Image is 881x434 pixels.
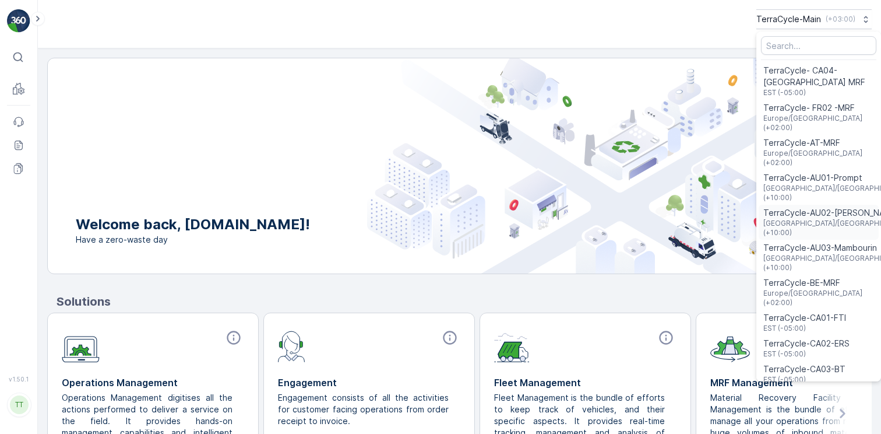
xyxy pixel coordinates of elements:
[10,395,29,414] div: TT
[763,349,850,359] span: EST (-05:00)
[763,363,845,375] span: TerraCycle-CA03-BT
[7,376,30,383] span: v 1.50.1
[756,32,881,381] ul: Menu
[763,338,850,349] span: TerraCycle-CA02-ERS
[278,376,460,390] p: Engagement
[763,102,874,114] span: TerraCycle- FR02 -MRF
[62,330,100,363] img: module-icon
[278,392,451,427] p: Engagement consists of all the activities for customer facing operations from order receipt to in...
[494,330,530,362] img: module-icon
[756,13,821,25] p: TerraCycle-Main
[7,9,30,33] img: logo
[763,324,846,333] span: EST (-05:00)
[367,58,871,274] img: city illustration
[763,149,874,167] span: Europe/[GEOGRAPHIC_DATA] (+02:00)
[763,65,874,88] span: TerraCycle- CA04-[GEOGRAPHIC_DATA] MRF
[763,312,846,324] span: TerraCycle-CA01-FTI
[763,277,874,289] span: TerraCycle-BE-MRF
[62,376,244,390] p: Operations Management
[763,114,874,132] span: Europe/[GEOGRAPHIC_DATA] (+02:00)
[494,376,676,390] p: Fleet Management
[7,385,30,425] button: TT
[826,15,855,24] p: ( +03:00 )
[76,234,310,246] span: Have a zero-waste day
[756,9,872,29] button: TerraCycle-Main(+03:00)
[76,215,310,234] p: Welcome back, [DOMAIN_NAME]!
[57,293,872,310] p: Solutions
[710,330,750,362] img: module-icon
[761,36,876,55] input: Search...
[278,330,305,362] img: module-icon
[763,289,874,307] span: Europe/[GEOGRAPHIC_DATA] (+02:00)
[763,375,845,384] span: EST (-05:00)
[763,88,874,97] span: EST (-05:00)
[763,137,874,149] span: TerraCycle-AT-MRF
